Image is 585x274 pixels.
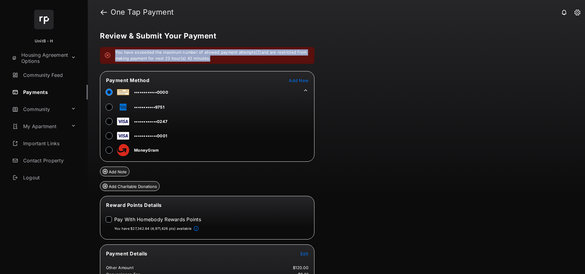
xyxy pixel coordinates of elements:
[114,226,191,231] p: You have $27,342.84 (4,971,426 pts) available
[106,251,147,257] span: Payment Details
[10,136,78,151] a: Important Links
[134,119,168,124] span: ••••••••••••0247
[106,265,134,270] td: Other Amount
[134,148,159,153] span: MoneyGram
[111,9,174,16] strong: One Tap Payment
[10,51,69,65] a: Housing Agreement Options
[106,202,162,208] span: Reward Points Details
[114,216,201,222] label: Pay With Homebody Rewards Points
[300,251,308,257] button: Edit
[10,102,69,117] a: Community
[134,105,165,110] span: •••••••••••9751
[100,32,568,40] h5: Review & Submit Your Payment
[134,90,168,95] span: ••••••••••••0000
[106,77,149,83] span: Payment Method
[100,167,129,176] button: Add Note
[292,265,309,270] td: $120.00
[35,38,53,44] p: UnitB - H
[289,77,308,83] button: Add New
[300,251,308,256] span: Edit
[10,85,88,99] a: Payments
[34,10,54,29] img: svg+xml;base64,PHN2ZyB4bWxucz0iaHR0cDovL3d3dy53My5vcmcvMjAwMC9zdmciIHdpZHRoPSI2NCIgaGVpZ2h0PSI2NC...
[10,119,69,134] a: My Apartment
[289,78,308,83] span: Add New
[134,133,167,138] span: ••••••••••••0001
[10,68,88,82] a: Community Feed
[115,49,310,61] em: You have exceeded the maximum number of allowed payment attempts(2)and are restricted from making...
[100,181,160,191] button: Add Charitable Donations
[10,170,88,185] a: Logout
[10,153,88,168] a: Contact Property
